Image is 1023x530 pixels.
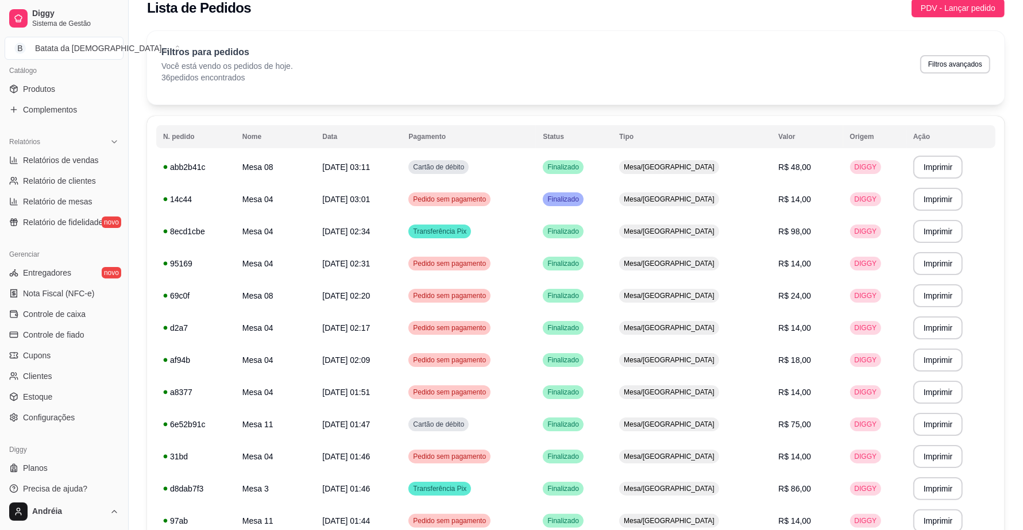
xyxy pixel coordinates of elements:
[913,220,963,243] button: Imprimir
[621,484,717,493] span: Mesa/[GEOGRAPHIC_DATA]
[545,420,581,429] span: Finalizado
[322,452,370,461] span: [DATE] 01:46
[852,388,879,397] span: DIGGY
[23,154,99,166] span: Relatórios de vendas
[913,252,963,275] button: Imprimir
[913,477,963,500] button: Imprimir
[545,259,581,268] span: Finalizado
[236,376,316,408] td: Mesa 04
[236,312,316,344] td: Mesa 04
[621,355,717,365] span: Mesa/[GEOGRAPHIC_DATA]
[411,388,488,397] span: Pedido sem pagamento
[402,125,536,148] th: Pagamento
[913,316,963,339] button: Imprimir
[163,161,229,173] div: abb2b41c
[322,259,370,268] span: [DATE] 02:31
[5,440,123,459] div: Diggy
[322,516,370,525] span: [DATE] 01:44
[5,245,123,264] div: Gerenciar
[23,267,71,278] span: Entregadores
[920,55,990,73] button: Filtros avançados
[5,5,123,32] a: DiggySistema de Gestão
[411,291,488,300] span: Pedido sem pagamento
[411,355,488,365] span: Pedido sem pagamento
[236,125,316,148] th: Nome
[322,163,370,172] span: [DATE] 03:11
[5,213,123,231] a: Relatório de fidelidadenovo
[23,196,92,207] span: Relatório de mesas
[322,323,370,332] span: [DATE] 02:17
[236,151,316,183] td: Mesa 08
[163,226,229,237] div: 8ecd1cbe
[411,163,466,172] span: Cartão de débito
[852,163,879,172] span: DIGGY
[5,151,123,169] a: Relatórios de vendas
[5,408,123,427] a: Configurações
[5,459,123,477] a: Planos
[322,195,370,204] span: [DATE] 03:01
[23,350,51,361] span: Cupons
[913,349,963,372] button: Imprimir
[322,355,370,365] span: [DATE] 02:09
[411,484,469,493] span: Transferência Pix
[5,388,123,406] a: Estoque
[621,291,717,300] span: Mesa/[GEOGRAPHIC_DATA]
[236,280,316,312] td: Mesa 08
[23,412,75,423] span: Configurações
[778,516,811,525] span: R$ 14,00
[163,322,229,334] div: d2a7
[913,284,963,307] button: Imprimir
[778,484,811,493] span: R$ 86,00
[852,227,879,236] span: DIGGY
[5,367,123,385] a: Clientes
[545,516,581,525] span: Finalizado
[23,104,77,115] span: Complementos
[32,506,105,517] span: Andréia
[913,413,963,436] button: Imprimir
[163,515,229,527] div: 97ab
[621,259,717,268] span: Mesa/[GEOGRAPHIC_DATA]
[411,259,488,268] span: Pedido sem pagamento
[778,452,811,461] span: R$ 14,00
[621,163,717,172] span: Mesa/[GEOGRAPHIC_DATA]
[156,125,236,148] th: N. pedido
[545,484,581,493] span: Finalizado
[23,370,52,382] span: Clientes
[9,137,40,146] span: Relatórios
[163,419,229,430] div: 6e52b91c
[236,408,316,440] td: Mesa 11
[545,291,581,300] span: Finalizado
[621,227,717,236] span: Mesa/[GEOGRAPHIC_DATA]
[236,215,316,247] td: Mesa 04
[778,323,811,332] span: R$ 14,00
[322,388,370,397] span: [DATE] 01:51
[5,192,123,211] a: Relatório de mesas
[545,355,581,365] span: Finalizado
[411,452,488,461] span: Pedido sem pagamento
[163,194,229,205] div: 14c44
[23,391,52,403] span: Estoque
[322,291,370,300] span: [DATE] 02:20
[322,484,370,493] span: [DATE] 01:46
[913,381,963,404] button: Imprimir
[771,125,843,148] th: Valor
[5,80,123,98] a: Produtos
[852,355,879,365] span: DIGGY
[32,19,119,28] span: Sistema de Gestão
[778,195,811,204] span: R$ 14,00
[621,516,717,525] span: Mesa/[GEOGRAPHIC_DATA]
[163,386,229,398] div: a8377
[23,216,103,228] span: Relatório de fidelidade
[906,125,995,148] th: Ação
[852,323,879,332] span: DIGGY
[5,498,123,525] button: Andréia
[545,323,581,332] span: Finalizado
[913,188,963,211] button: Imprimir
[23,288,94,299] span: Nota Fiscal (NFC-e)
[5,284,123,303] a: Nota Fiscal (NFC-e)
[161,72,293,83] p: 36 pedidos encontrados
[5,37,123,60] button: Select a team
[35,42,168,54] div: Batata da [DEMOGRAPHIC_DATA] ...
[852,452,879,461] span: DIGGY
[161,60,293,72] p: Você está vendo os pedidos de hoje.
